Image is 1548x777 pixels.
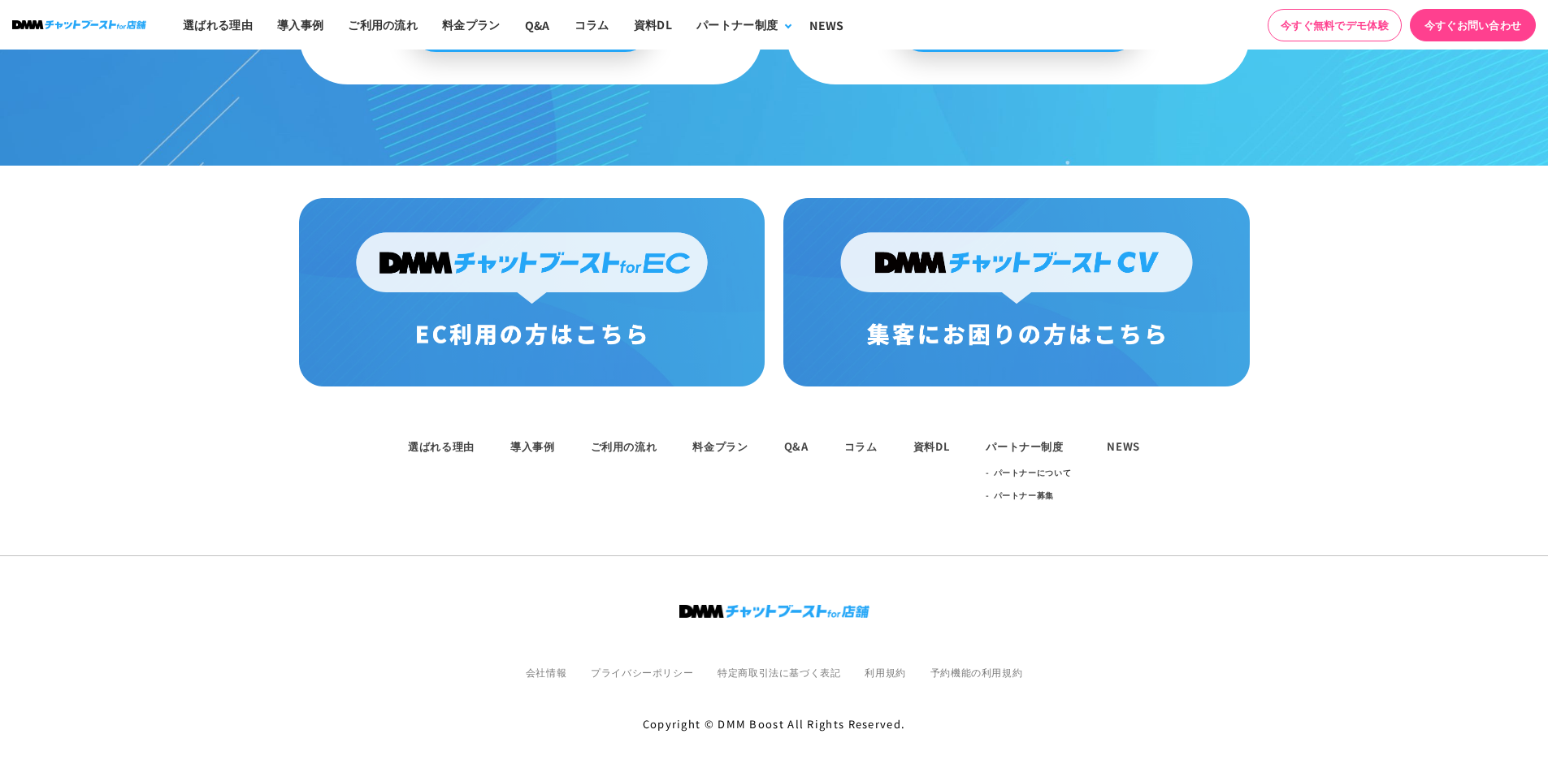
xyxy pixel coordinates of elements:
[679,605,869,618] img: ロゴ
[930,665,1022,679] a: 予約機能の利用規約
[986,438,1071,455] div: パートナー制度
[1107,438,1140,454] a: NEWS
[913,438,951,454] a: 資料DL
[408,438,475,454] a: 選ばれる理由
[865,665,905,679] a: 利用規約
[1268,9,1402,41] a: 今すぐ無料でデモ体験
[696,16,778,33] div: パートナー制度
[784,438,809,454] a: Q&A
[994,461,1072,484] a: パートナーについて
[591,438,657,454] a: ご利用の流れ
[844,438,878,454] a: コラム
[718,665,840,679] a: 特定商取引法に基づく表記
[510,438,555,454] a: 導入事例
[591,665,693,679] a: プライバシーポリシー
[526,665,566,679] a: 会社情報
[994,484,1055,507] a: パートナー募集
[692,438,748,454] a: 料金プラン
[1410,9,1536,41] a: 今すぐお問い合わせ
[12,20,146,29] img: ロゴ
